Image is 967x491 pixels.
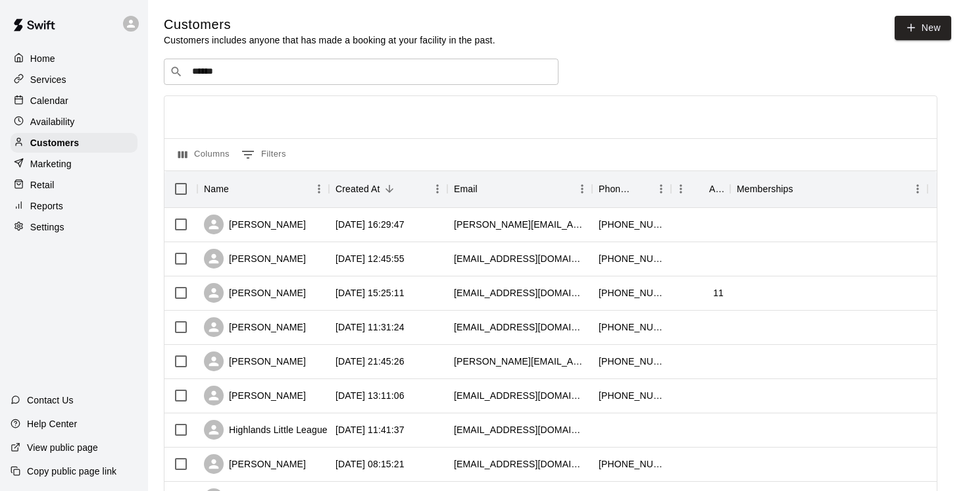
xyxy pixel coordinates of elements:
div: +17788668600 [599,355,664,368]
div: bikchatha@gmail.com [454,457,585,471]
a: Marketing [11,154,137,174]
button: Sort [691,180,709,198]
div: Age [671,170,730,207]
a: Home [11,49,137,68]
div: Created At [329,170,447,207]
button: Menu [651,179,671,199]
div: 2025-09-13 15:25:11 [335,286,405,299]
div: kenaki.home@gmail.com [454,252,585,265]
button: Sort [478,180,496,198]
div: 2025-09-11 11:31:24 [335,321,405,334]
div: Age [709,170,724,207]
div: [PERSON_NAME] [204,317,306,337]
div: +16047245010 [599,457,664,471]
div: 2025-09-10 21:45:26 [335,355,405,368]
a: Customers [11,133,137,153]
a: Availability [11,112,137,132]
button: Sort [793,180,812,198]
p: Customers [30,136,79,149]
div: gmelliott@hotmail.com [454,389,585,402]
button: Menu [428,179,447,199]
p: Reports [30,199,63,213]
p: View public page [27,441,98,454]
div: Email [447,170,592,207]
div: +16045374645 [599,218,664,231]
div: +16048311439 [599,389,664,402]
button: Sort [229,180,247,198]
p: Contact Us [27,394,74,407]
div: [PERSON_NAME] [204,351,306,371]
button: Sort [633,180,651,198]
p: Retail [30,178,55,192]
p: Services [30,73,66,86]
button: Menu [671,179,691,199]
button: Show filters [238,144,289,165]
button: Menu [908,179,928,199]
div: +16045128163 [599,252,664,265]
a: Settings [11,217,137,237]
button: Select columns [175,144,233,165]
div: Name [197,170,329,207]
button: Menu [572,179,592,199]
div: +16049927894 [599,321,664,334]
button: Menu [309,179,329,199]
div: uday.nalsar+1@gmail.com [454,423,585,436]
p: Customers includes anyone that has made a booking at your facility in the past. [164,34,495,47]
div: 2025-09-08 08:15:21 [335,457,405,471]
div: Search customers by name or email [164,59,558,85]
div: 2025-09-16 16:29:47 [335,218,405,231]
div: Email [454,170,478,207]
div: nihung210@gmail.com [454,286,585,299]
div: thuy@bradricconsulting.com [454,355,585,368]
p: Availability [30,115,75,128]
p: Marketing [30,157,72,170]
div: Phone Number [592,170,671,207]
p: Settings [30,220,64,234]
p: Home [30,52,55,65]
div: Name [204,170,229,207]
div: 2025-09-15 12:45:55 [335,252,405,265]
p: Calendar [30,94,68,107]
div: Memberships [730,170,928,207]
div: slee20230067@gmail.com [454,321,585,334]
div: 11 [713,286,724,299]
div: daljit.khurana@gmail.com [454,218,585,231]
div: [PERSON_NAME] [204,215,306,234]
div: Memberships [737,170,793,207]
div: [PERSON_NAME] [204,249,306,269]
div: 2025-09-10 13:11:06 [335,389,405,402]
div: [PERSON_NAME] [204,283,306,303]
a: Retail [11,175,137,195]
p: Copy public page link [27,465,116,478]
button: Sort [380,180,399,198]
h5: Customers [164,16,495,34]
div: Created At [335,170,380,207]
div: 2025-09-09 11:41:37 [335,423,405,436]
div: Phone Number [599,170,633,207]
a: New [895,16,951,40]
a: Reports [11,196,137,216]
p: Help Center [27,417,77,430]
div: Highlands Little League Baseball [204,420,366,440]
div: +16045052359 [599,286,664,299]
div: [PERSON_NAME] [204,386,306,405]
a: Services [11,70,137,90]
a: Calendar [11,91,137,111]
div: [PERSON_NAME] [204,454,306,474]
